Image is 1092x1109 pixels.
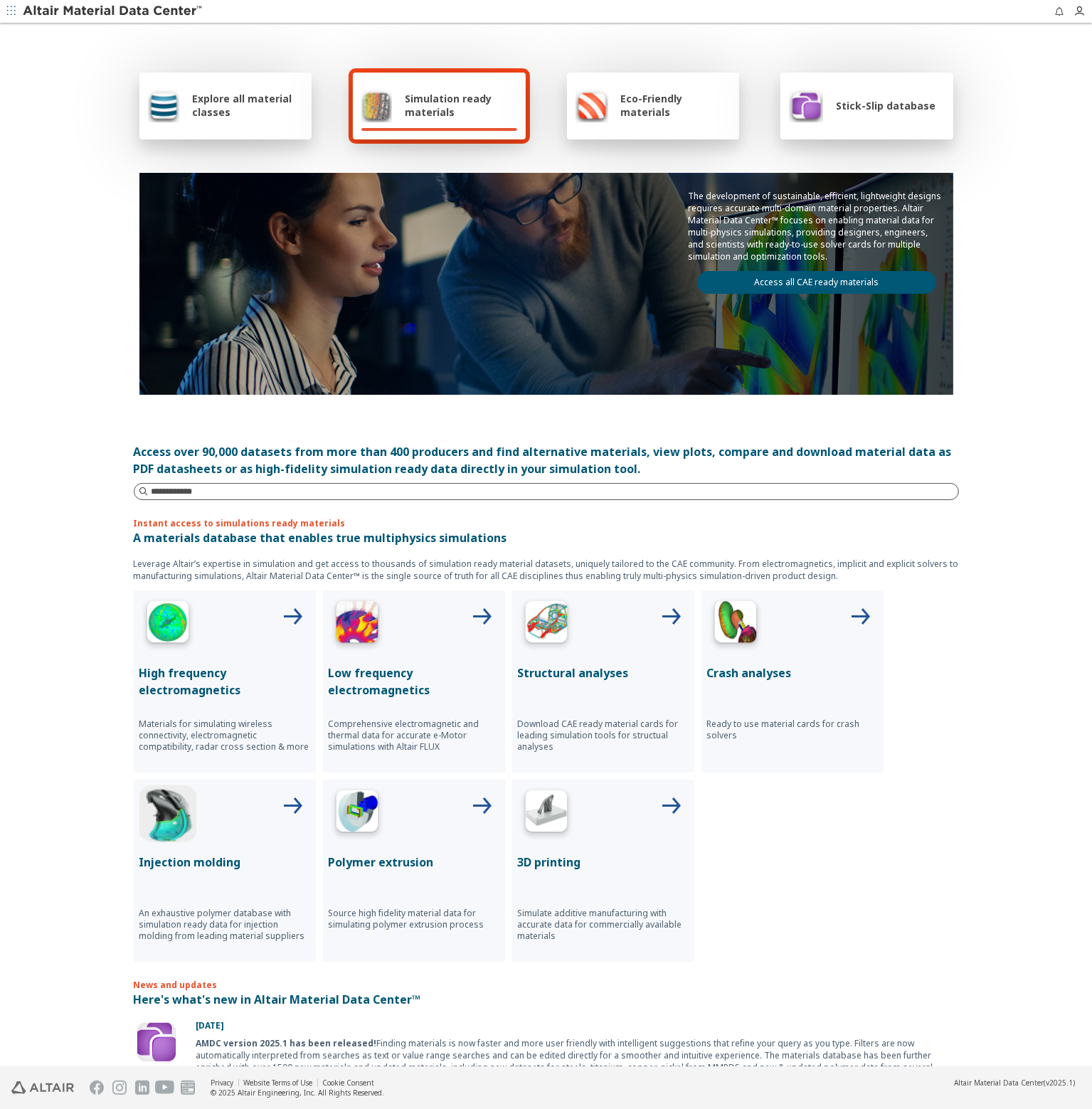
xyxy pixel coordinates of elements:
[196,1019,959,1031] p: [DATE]
[512,780,694,962] button: 3D Printing Icon3D printingSimulate additive manufacturing with accurate data for commercially av...
[139,596,196,653] img: High Frequency Icon
[139,785,196,842] img: Injection Molding Icon
[329,718,499,753] p: Comprehensive electromagnetic and thermal data for accurate e-Motor simulations with Altair FLUX
[192,92,303,119] span: Explore all material classes
[139,908,310,942] p: An exhaustive polymer database with simulation ready data for injection molding from leading mate...
[139,854,310,871] p: Injection molding
[243,1078,312,1088] a: Website Terms of Use
[134,590,316,773] button: High Frequency IconHigh frequency electromagneticsMaterials for simulating wireless connectivity,...
[139,664,310,699] p: High frequency electromagnetics
[322,1078,374,1088] a: Cookie Consent
[789,88,823,122] img: Stick-Slip database
[23,4,204,18] img: Altair Material Data Center
[11,1081,74,1094] img: Altair Engineering
[361,88,392,122] img: Simulation ready materials
[134,780,316,962] button: Injection Molding IconInjection moldingAn exhaustive polymer database with simulation ready data ...
[139,718,310,753] p: Materials for simulating wireless connectivity, electromagnetic compatibility, radar cross sectio...
[134,558,959,582] p: Leverage Altair’s expertise in simulation and get access to thousands of simulation ready materia...
[134,443,959,477] div: Access over 90,000 datasets from more than 400 producers and find alternative materials, view plo...
[518,785,575,842] img: 3D Printing Icon
[134,517,959,529] p: Instant access to simulations ready materials
[134,979,959,991] p: News and updates
[196,1037,377,1049] b: AMDC version 2025.1 has been released!
[707,664,878,681] p: Crash analyses
[211,1088,384,1098] div: © 2025 Altair Engineering, Inc. All Rights Reserved.
[697,271,936,294] a: Access all CAE ready materials
[196,1037,959,1086] div: Finding materials is now faster and more user friendly with intelligent suggestions that refine y...
[518,596,575,653] img: Structural Analyses Icon
[518,664,689,681] p: Structural analyses
[518,718,689,753] p: Download CAE ready material cards for leading simulation tools for structual analyses
[329,854,499,871] p: Polymer extrusion
[134,1019,179,1065] img: Update Icon Software
[954,1078,1075,1088] div: (v2025.1)
[576,88,608,122] img: Eco-Friendly materials
[701,590,884,773] button: Crash Analyses IconCrash analysesReady to use material cards for crash solvers
[518,908,689,942] p: Simulate additive manufacturing with accurate data for commercially available materials
[148,88,180,122] img: Explore all material classes
[707,718,878,741] p: Ready to use material cards for crash solvers
[134,529,959,546] p: A materials database that enables true multiphysics simulations
[329,664,499,699] p: Low frequency electromagnetics
[512,590,694,773] button: Structural Analyses IconStructural analysesDownload CAE ready material cards for leading simulati...
[329,596,386,653] img: Low Frequency Icon
[211,1078,233,1088] a: Privacy
[836,99,935,112] span: Stick-Slip database
[329,908,499,930] p: Source high fidelity material data for simulating polymer extrusion process
[405,92,516,119] span: Simulation ready materials
[323,780,505,962] button: Polymer Extrusion IconPolymer extrusionSource high fidelity material data for simulating polymer ...
[323,590,505,773] button: Low Frequency IconLow frequency electromagneticsComprehensive electromagnetic and thermal data fo...
[134,991,959,1008] p: Here's what's new in Altair Material Data Center™
[707,596,764,653] img: Crash Analyses Icon
[954,1078,1044,1088] span: Altair Material Data Center
[518,854,689,871] p: 3D printing
[621,92,731,119] span: Eco-Friendly materials
[329,785,386,842] img: Polymer Extrusion Icon
[689,190,945,262] p: The development of sustainable, efficient, lightweight designs requires accurate multi-domain mat...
